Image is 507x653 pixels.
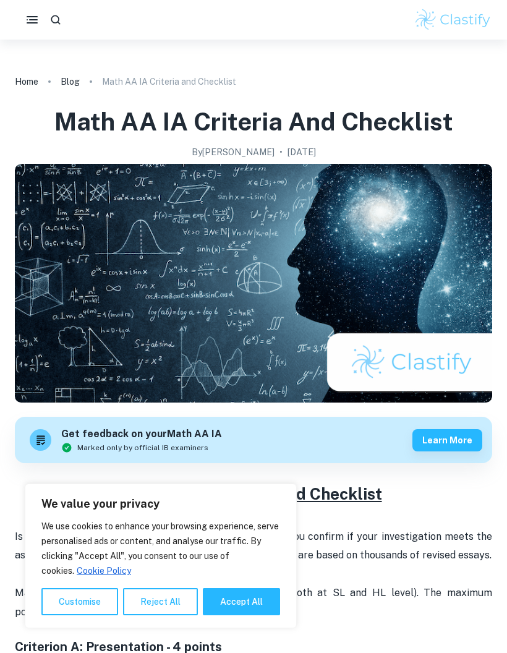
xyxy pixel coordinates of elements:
p: Is your Math IA deadline coming up? We are here to help you confirm if your investigation meets t... [15,527,492,621]
button: Accept All [203,588,280,615]
a: Get feedback on yourMath AA IAMarked only by official IB examinersLearn more [15,417,492,463]
p: We use cookies to enhance your browsing experience, serve personalised ads or content, and analys... [41,519,280,578]
p: We value your privacy [41,497,280,511]
h2: [DATE] [288,145,316,159]
button: Customise [41,588,118,615]
h1: Math AA IA Criteria and Checklist [54,105,453,138]
button: Reject All [123,588,198,615]
span: Marked only by official IB examiners [77,442,208,453]
h2: By [PERSON_NAME] [192,145,275,159]
p: • [279,145,283,159]
img: Clastify logo [414,7,492,32]
a: Blog [61,73,80,90]
a: Home [15,73,38,90]
a: Cookie Policy [76,565,132,576]
div: We value your privacy [25,484,297,628]
button: Learn more [412,429,482,451]
p: Math AA IA Criteria and Checklist [102,75,236,88]
h6: Get feedback on your Math AA IA [61,427,222,442]
img: Math AA IA Criteria and Checklist cover image [15,164,492,403]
